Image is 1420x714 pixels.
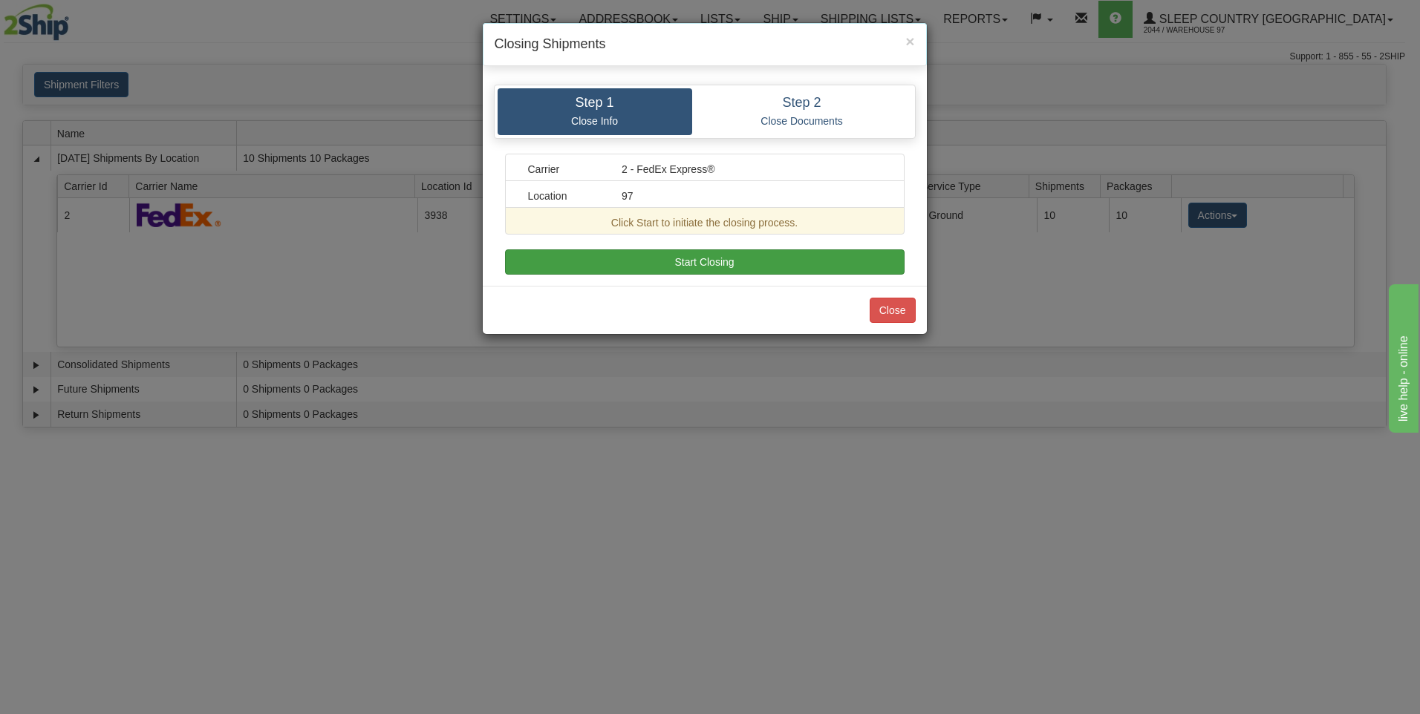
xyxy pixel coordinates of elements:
iframe: chat widget [1386,281,1419,433]
h4: Step 1 [509,96,681,111]
button: Start Closing [505,249,905,275]
div: 97 [610,189,893,203]
div: Carrier [517,162,611,177]
span: × [905,33,914,50]
div: 2 - FedEx Express® [610,162,893,177]
p: Close Documents [703,114,901,128]
a: Step 2 Close Documents [692,88,912,135]
button: Close [870,298,916,323]
button: Close [905,33,914,49]
h4: Closing Shipments [495,35,915,54]
div: live help - online [11,9,137,27]
div: Location [517,189,611,203]
p: Close Info [509,114,681,128]
h4: Step 2 [703,96,901,111]
div: Click Start to initiate the closing process. [517,215,893,230]
a: Step 1 Close Info [498,88,692,135]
